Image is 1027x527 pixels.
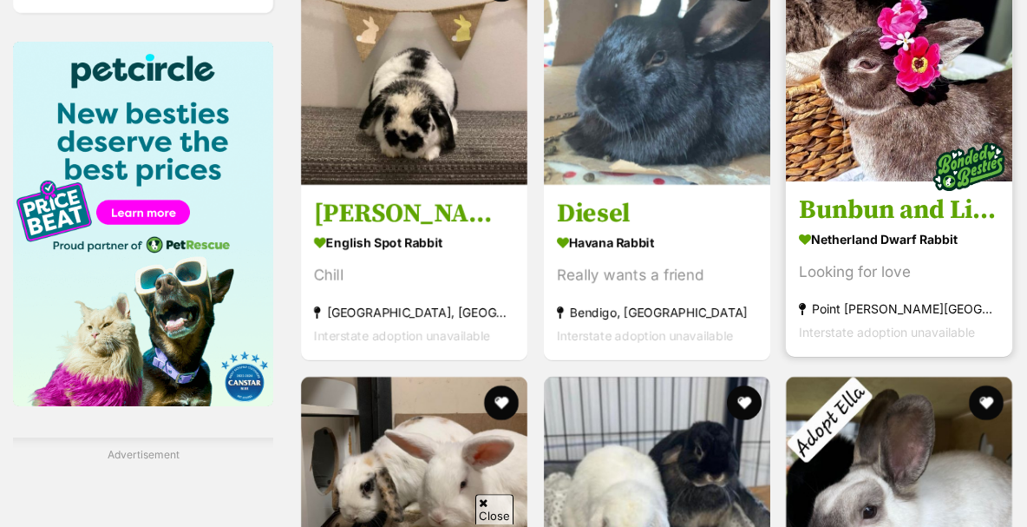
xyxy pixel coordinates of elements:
h3: Bunbun and Lil man [799,194,999,227]
img: bonded besties [926,123,1012,210]
strong: Bendigo, [GEOGRAPHIC_DATA] [557,300,757,324]
div: Chill [314,264,514,287]
a: Bunbun and Lil man Netherland Dwarf Rabbit Looking for love Point [PERSON_NAME][GEOGRAPHIC_DATA] ... [786,181,1012,357]
button: favourite [969,385,1004,420]
span: Close [475,494,513,524]
span: Interstate adoption unavailable [314,328,490,343]
strong: Havana Rabbit [557,230,757,255]
a: Diesel Havana Rabbit Really wants a friend Bendigo, [GEOGRAPHIC_DATA] Interstate adoption unavail... [544,184,770,360]
button: favourite [726,385,761,420]
img: Pet Circle promo banner [13,42,273,406]
strong: English Spot Rabbit [314,230,514,255]
strong: [GEOGRAPHIC_DATA], [GEOGRAPHIC_DATA] [314,300,514,324]
h3: [PERSON_NAME] [314,197,514,230]
h3: Diesel [557,197,757,230]
div: Looking for love [799,260,999,284]
span: Interstate adoption unavailable [557,328,733,343]
strong: Point [PERSON_NAME][GEOGRAPHIC_DATA] [799,297,999,320]
button: favourite [484,385,519,420]
div: Really wants a friend [557,264,757,287]
a: [PERSON_NAME] English Spot Rabbit Chill [GEOGRAPHIC_DATA], [GEOGRAPHIC_DATA] Interstate adoption ... [301,184,527,360]
span: Interstate adoption unavailable [799,325,975,339]
strong: Netherland Dwarf Rabbit [799,227,999,252]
